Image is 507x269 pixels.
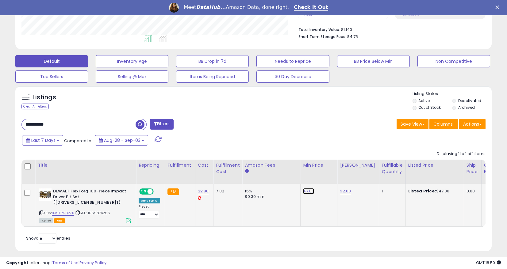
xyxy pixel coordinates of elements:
div: [PERSON_NAME] [340,162,376,169]
button: Filters [150,119,174,130]
span: Last 7 Days [31,137,56,143]
strong: Copyright [6,260,29,266]
div: seller snap | | [6,260,106,266]
div: Preset: [139,205,160,218]
div: $0.30 min [245,194,296,199]
div: 1 [382,188,401,194]
h5: Listings [33,93,56,102]
a: 52.00 [340,188,351,194]
div: Displaying 1 to 1 of 1 items [437,151,486,157]
span: FBA [54,218,65,223]
small: Amazon Fees. [245,169,248,174]
span: Compared to: [64,138,92,144]
div: Title [38,162,133,169]
div: Amazon Fees [245,162,298,169]
div: Listed Price [408,162,461,169]
button: Top Sellers [15,70,88,83]
div: 15% [245,188,296,194]
div: ASIN: [39,188,131,222]
li: $1,140 [298,25,481,33]
button: Default [15,55,88,67]
button: BB Drop in 7d [176,55,249,67]
span: Columns [433,121,453,127]
span: $4.75 [347,34,358,40]
img: Profile image for Georgie [169,3,179,13]
button: Needs to Reprice [256,55,329,67]
span: Show: entries [26,235,70,241]
img: 51wHDmm7RWL._SL40_.jpg [39,188,52,201]
button: Items Being Repriced [176,70,249,83]
div: 0.00 [467,188,477,194]
button: Inventory Age [96,55,168,67]
b: Total Inventory Value: [298,27,340,32]
button: Save View [397,119,428,129]
div: Min Price [303,162,335,169]
a: 47.00 [303,188,314,194]
button: Last 7 Days [22,135,63,146]
div: Amazon AI [139,198,160,203]
b: Listed Price: [408,188,436,194]
button: 30 Day Decrease [256,70,329,83]
button: Actions [459,119,486,129]
div: Fulfillment Cost [216,162,240,175]
button: Aug-28 - Sep-03 [95,135,148,146]
a: B09FR9D27B [52,210,74,216]
label: Out of Stock [418,105,441,110]
i: DataHub... [196,4,226,10]
a: Privacy Policy [79,260,106,266]
small: FBA [167,188,179,195]
button: BB Price Below Min [337,55,410,67]
div: $47.00 [408,188,459,194]
p: Listing States: [413,91,492,97]
div: Cost [198,162,211,169]
b: Short Term Storage Fees: [298,34,346,39]
label: Archived [458,105,475,110]
a: Terms of Use [52,260,79,266]
span: 2025-09-11 18:50 GMT [476,260,501,266]
div: Clear All Filters [21,104,49,109]
div: Repricing [139,162,162,169]
a: 22.80 [198,188,209,194]
div: Fulfillment [167,162,192,169]
span: OFF [153,189,163,194]
label: Deactivated [458,98,481,103]
span: Aug-28 - Sep-03 [104,137,140,143]
button: Selling @ Max [96,70,168,83]
div: Close [495,6,501,9]
div: 7.32 [216,188,237,194]
div: Ship Price [467,162,479,175]
span: | SKU: 1069874266 [75,210,110,215]
span: ON [140,189,148,194]
div: Fulfillable Quantity [382,162,403,175]
b: DEWALT FlexTorq 100-Piece Impact Driver Bit Set ([DRIVERS_LICENSE_NUMBER]T) [53,188,128,207]
button: Columns [429,119,458,129]
a: Check It Out [294,4,328,11]
button: Non Competitive [417,55,490,67]
div: Meet Amazon Data, done right. [184,4,289,10]
label: Active [418,98,430,103]
span: All listings currently available for purchase on Amazon [39,218,53,223]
